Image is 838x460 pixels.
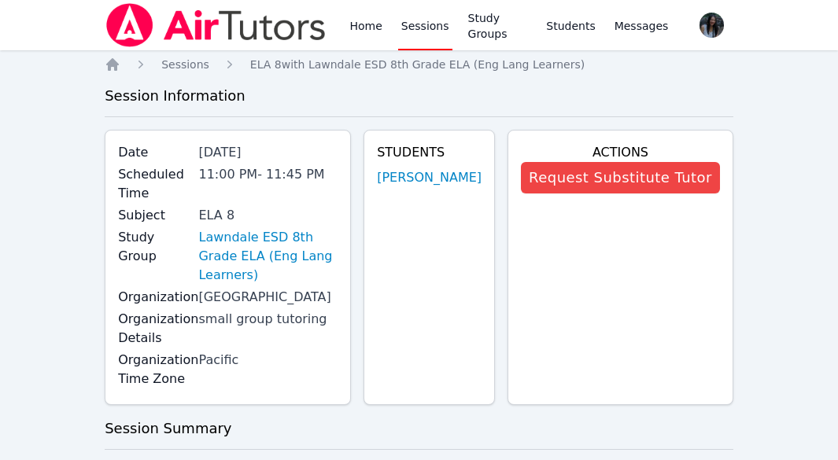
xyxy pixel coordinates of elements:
nav: Breadcrumb [105,57,733,72]
label: Date [118,143,189,162]
label: Study Group [118,228,189,266]
label: Subject [118,206,189,225]
div: small group tutoring [198,310,338,329]
span: ELA 8 with Lawndale ESD 8th Grade ELA (Eng Lang Learners) [250,58,585,71]
a: Lawndale ESD 8th Grade ELA (Eng Lang Learners) [198,228,338,285]
label: Organization [118,288,189,307]
div: 11:00 PM - 11:45 PM [198,165,338,184]
a: [PERSON_NAME] [377,168,482,187]
a: Sessions [161,57,209,72]
h3: Session Information [105,85,733,107]
h3: Session Summary [105,418,733,440]
h4: Actions [521,143,720,162]
label: Organization Time Zone [118,351,189,388]
img: Air Tutors [105,3,327,47]
span: Messages [615,18,669,34]
label: Organization Details [118,310,189,348]
div: [GEOGRAPHIC_DATA] [198,288,338,307]
div: Pacific [198,351,338,370]
label: Scheduled Time [118,165,189,203]
div: [DATE] [198,143,338,162]
div: ELA 8 [198,206,338,225]
span: Sessions [161,58,209,71]
h4: Students [377,143,482,162]
a: ELA 8with Lawndale ESD 8th Grade ELA (Eng Lang Learners) [250,57,585,72]
button: Request Substitute Tutor [521,162,720,193]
